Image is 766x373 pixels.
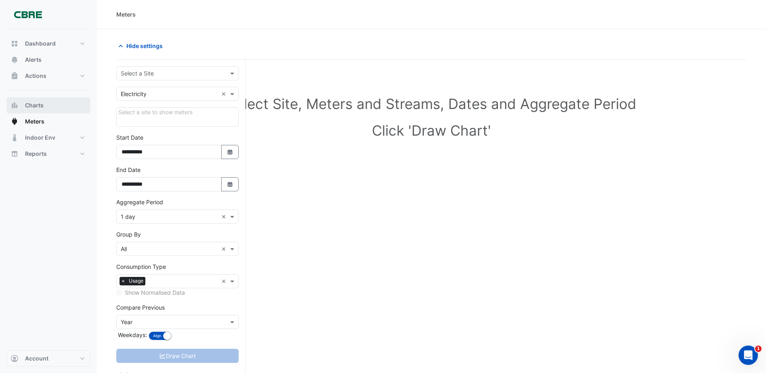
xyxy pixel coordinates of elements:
fa-icon: Select Date [227,181,234,188]
img: Company Logo [10,6,46,23]
button: Dashboard [6,36,90,52]
label: Show Normalised Data [125,288,185,297]
div: Click Update or Cancel in Details panel [116,107,239,127]
app-icon: Actions [10,72,19,80]
span: Indoor Env [25,134,55,142]
label: Group By [116,230,141,239]
h1: Select Site, Meters and Streams, Dates and Aggregate Period [129,95,734,112]
span: Actions [25,72,46,80]
span: Usage [127,277,145,285]
button: Charts [6,97,90,113]
label: Aggregate Period [116,198,163,206]
button: Indoor Env [6,130,90,146]
span: Charts [25,101,44,109]
button: Alerts [6,52,90,68]
button: Hide settings [116,39,168,53]
span: Clear [221,277,228,285]
iframe: Intercom live chat [739,346,758,365]
label: Compare Previous [116,303,165,312]
button: Meters [6,113,90,130]
span: Clear [221,245,228,253]
label: Consumption Type [116,262,166,271]
span: Meters [25,117,44,126]
span: 1 [755,346,762,352]
h1: Click 'Draw Chart' [129,122,734,139]
button: Actions [6,68,90,84]
span: × [120,277,127,285]
button: Account [6,350,90,367]
span: Hide settings [126,42,163,50]
label: End Date [116,166,141,174]
app-icon: Dashboard [10,40,19,48]
app-icon: Charts [10,101,19,109]
app-icon: Reports [10,150,19,158]
app-icon: Meters [10,117,19,126]
div: Meters [116,10,136,19]
div: Select meters or streams to enable normalisation [116,288,239,297]
span: Alerts [25,56,42,64]
label: Weekdays: [116,331,147,339]
fa-icon: Select Date [227,149,234,155]
app-icon: Indoor Env [10,134,19,142]
span: Clear [221,212,228,221]
label: Start Date [116,133,143,142]
button: Reports [6,146,90,162]
span: Clear [221,90,228,98]
app-icon: Alerts [10,56,19,64]
span: Dashboard [25,40,56,48]
span: Account [25,354,48,363]
span: Reports [25,150,47,158]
